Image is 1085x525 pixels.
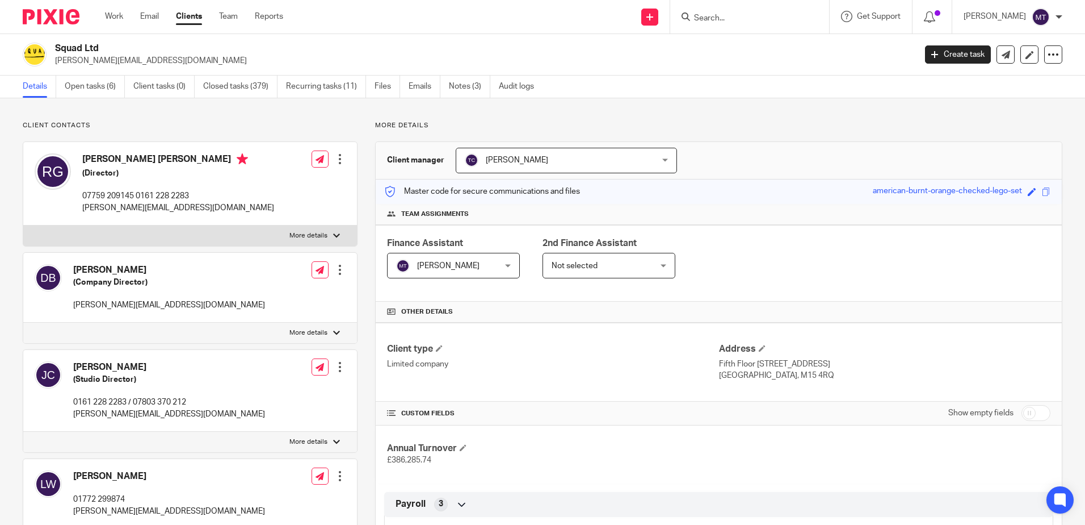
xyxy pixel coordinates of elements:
h4: [PERSON_NAME] [73,264,265,276]
span: Get Support [857,13,901,20]
a: Team [219,11,238,22]
a: Recurring tasks (11) [286,76,366,98]
span: [PERSON_NAME] [486,156,548,164]
a: Client tasks (0) [133,76,195,98]
img: svg%3E [465,153,478,167]
h4: CUSTOM FIELDS [387,409,718,418]
span: Payroll [396,498,426,510]
a: Reports [255,11,283,22]
img: logo.png [23,43,47,66]
p: [PERSON_NAME][EMAIL_ADDRESS][DOMAIN_NAME] [73,506,265,517]
i: Primary [237,153,248,165]
a: Work [105,11,123,22]
a: Create task [925,45,991,64]
h4: [PERSON_NAME] [73,361,265,373]
a: Audit logs [499,76,542,98]
h5: (Director) [82,168,274,179]
h4: [PERSON_NAME] [73,470,265,482]
a: Files [375,76,400,98]
a: Details [23,76,56,98]
p: More details [375,121,1062,130]
label: Show empty fields [948,407,1013,419]
span: 2nd Finance Assistant [542,239,637,248]
p: [PERSON_NAME] [964,11,1026,22]
p: More details [289,438,327,447]
img: svg%3E [35,264,62,291]
h5: (Company Director) [73,277,265,288]
h4: Client type [387,343,718,355]
p: More details [289,231,327,240]
p: [PERSON_NAME][EMAIL_ADDRESS][DOMAIN_NAME] [73,299,265,311]
span: Team assignments [401,210,469,219]
img: svg%3E [1032,8,1050,26]
img: svg%3E [35,470,62,498]
span: £386,285.74 [387,456,431,464]
h3: Client manager [387,155,444,166]
a: Closed tasks (379) [203,76,277,98]
img: svg%3E [35,153,71,190]
p: [PERSON_NAME][EMAIL_ADDRESS][DOMAIN_NAME] [73,409,265,420]
span: [PERSON_NAME] [417,262,480,270]
p: [PERSON_NAME][EMAIL_ADDRESS][DOMAIN_NAME] [82,202,274,214]
p: More details [289,328,327,338]
p: [PERSON_NAME][EMAIL_ADDRESS][DOMAIN_NAME] [55,55,908,66]
p: Limited company [387,359,718,370]
h5: (Studio Director) [73,374,265,385]
h2: Squad Ltd [55,43,737,55]
p: Master code for secure communications and files [384,186,580,197]
a: Email [140,11,159,22]
img: Pixie [23,9,79,24]
a: Open tasks (6) [65,76,125,98]
h4: Address [719,343,1050,355]
p: 0161 228 2283 / 07803 370 212 [73,397,265,408]
a: Clients [176,11,202,22]
span: 3 [439,498,443,510]
h4: [PERSON_NAME] [PERSON_NAME] [82,153,274,168]
img: svg%3E [35,361,62,389]
img: svg%3E [396,259,410,273]
p: [GEOGRAPHIC_DATA], M15 4RQ [719,370,1050,381]
a: Emails [409,76,440,98]
span: Not selected [552,262,598,270]
p: Fifth Floor [STREET_ADDRESS] [719,359,1050,370]
span: Finance Assistant [387,239,463,248]
h4: Annual Turnover [387,443,718,455]
input: Search [693,14,795,24]
a: Notes (3) [449,76,490,98]
p: Client contacts [23,121,358,130]
span: Other details [401,307,453,316]
p: 07759 209145 0161 228 2283 [82,190,274,202]
p: 01772 299874 [73,494,265,505]
div: american-burnt-orange-checked-lego-set [873,185,1022,198]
